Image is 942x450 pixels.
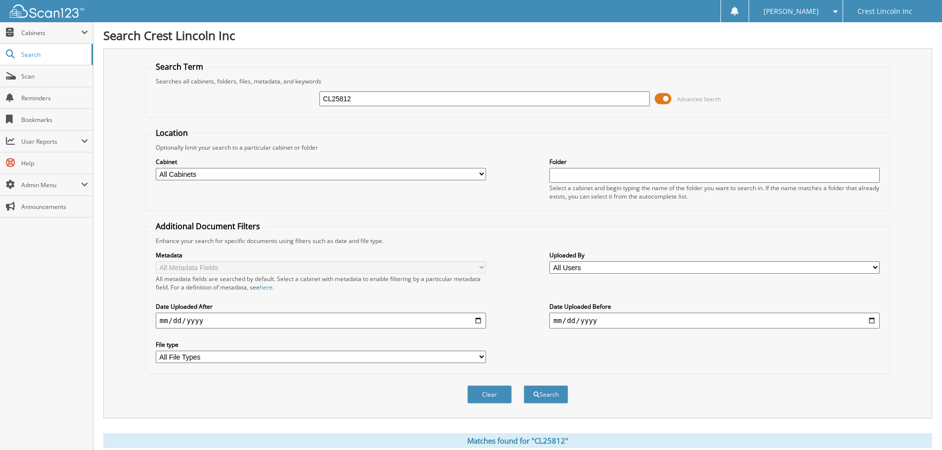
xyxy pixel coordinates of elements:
label: Folder [549,158,880,166]
span: Admin Menu [21,181,81,189]
label: Uploaded By [549,251,880,259]
span: Scan [21,72,88,81]
input: start [156,313,486,328]
div: Select a cabinet and begin typing the name of the folder you want to search in. If the name match... [549,184,880,201]
button: Search [524,385,568,404]
label: File type [156,340,486,349]
button: Clear [467,385,512,404]
div: Enhance your search for specific documents using filters such as date and file type. [151,237,885,245]
legend: Location [151,127,193,138]
div: Searches all cabinets, folders, files, metadata, and keywords [151,77,885,85]
span: Advanced Search [677,95,721,103]
span: User Reports [21,137,81,146]
h1: Search Crest Lincoln Inc [103,27,932,43]
div: Matches found for "CL25812" [103,433,932,448]
span: Search [21,50,87,59]
div: Optionally limit your search to a particular cabinet or folder [151,143,885,152]
span: Announcements [21,203,88,211]
span: Reminders [21,94,88,102]
div: All metadata fields are searched by default. Select a cabinet with metadata to enable filtering b... [156,275,486,291]
label: Date Uploaded After [156,302,486,311]
input: end [549,313,880,328]
span: Cabinets [21,29,81,37]
label: Date Uploaded Before [549,302,880,311]
span: [PERSON_NAME] [763,8,819,14]
span: Bookmarks [21,116,88,124]
legend: Search Term [151,61,208,72]
legend: Additional Document Filters [151,221,265,232]
label: Metadata [156,251,486,259]
a: here [260,283,272,291]
span: Crest Lincoln Inc [857,8,912,14]
label: Cabinet [156,158,486,166]
img: scan123-logo-white.svg [10,4,84,18]
span: Help [21,159,88,167]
